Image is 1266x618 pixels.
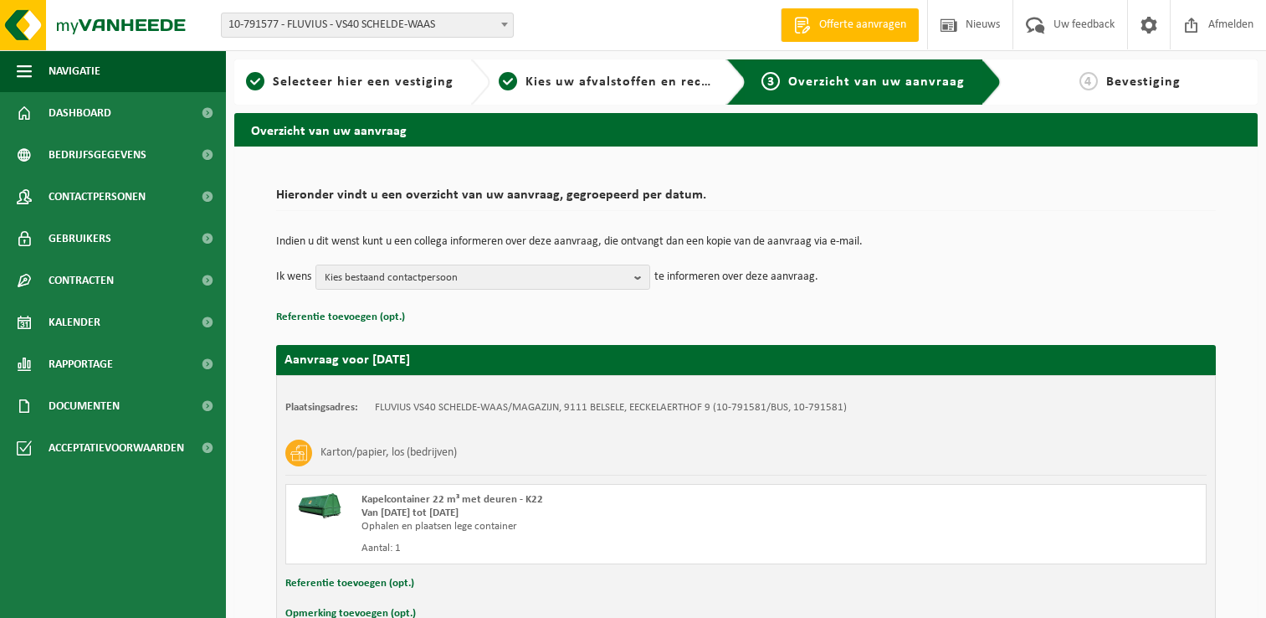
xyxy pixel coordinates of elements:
[499,72,713,92] a: 2Kies uw afvalstoffen en recipiënten
[49,385,120,427] span: Documenten
[49,301,100,343] span: Kalender
[49,134,146,176] span: Bedrijfsgegevens
[499,72,517,90] span: 2
[49,260,114,301] span: Contracten
[276,306,405,328] button: Referentie toevoegen (opt.)
[654,265,818,290] p: te informeren over deze aanvraag.
[285,402,358,413] strong: Plaatsingsadres:
[325,265,628,291] span: Kies bestaand contactpersoon
[1079,72,1098,90] span: 4
[49,50,100,92] span: Navigatie
[49,218,111,260] span: Gebruikers
[295,493,345,518] img: HK-XK-22-GN-00.png
[361,494,543,505] span: Kapelcontainer 22 m³ met deuren - K22
[361,507,459,518] strong: Van [DATE] tot [DATE]
[49,427,184,469] span: Acceptatievoorwaarden
[49,176,146,218] span: Contactpersonen
[221,13,514,38] span: 10-791577 - FLUVIUS - VS40 SCHELDE-WAAS
[781,8,919,42] a: Offerte aanvragen
[315,265,650,290] button: Kies bestaand contactpersoon
[276,188,1216,211] h2: Hieronder vindt u een overzicht van uw aanvraag, gegroepeerd per datum.
[284,353,410,367] strong: Aanvraag voor [DATE]
[815,17,910,33] span: Offerte aanvragen
[49,92,111,134] span: Dashboard
[1106,75,1181,89] span: Bevestiging
[320,440,457,466] h3: Karton/papier, los (bedrijven)
[49,343,113,385] span: Rapportage
[276,236,1216,248] p: Indien u dit wenst kunt u een collega informeren over deze aanvraag, die ontvangt dan een kopie v...
[761,72,780,90] span: 3
[246,72,264,90] span: 1
[273,75,454,89] span: Selecteer hier een vestiging
[222,13,513,37] span: 10-791577 - FLUVIUS - VS40 SCHELDE-WAAS
[525,75,756,89] span: Kies uw afvalstoffen en recipiënten
[361,542,813,555] div: Aantal: 1
[276,265,311,290] p: Ik wens
[243,72,457,92] a: 1Selecteer hier een vestiging
[285,573,414,595] button: Referentie toevoegen (opt.)
[234,113,1258,146] h2: Overzicht van uw aanvraag
[375,401,847,415] td: FLUVIUS VS40 SCHELDE-WAAS/MAGAZIJN, 9111 BELSELE, EECKELAERTHOF 9 (10-791581/BUS, 10-791581)
[361,520,813,533] div: Ophalen en plaatsen lege container
[788,75,965,89] span: Overzicht van uw aanvraag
